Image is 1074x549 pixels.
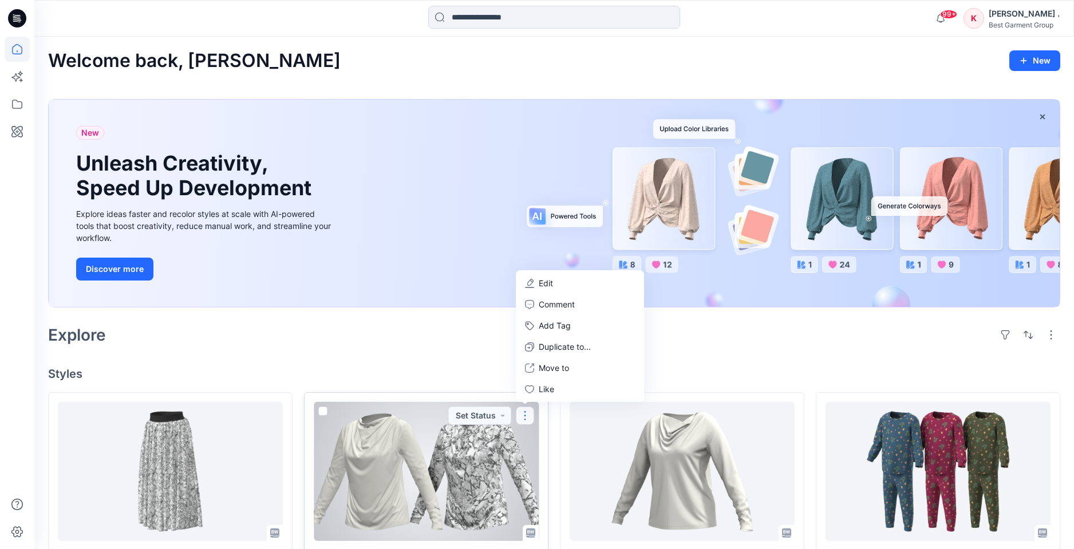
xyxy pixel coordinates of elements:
[48,50,341,72] h2: Welcome back, [PERSON_NAME]
[964,8,984,29] div: K
[989,21,1060,29] div: Best Garment Group
[76,208,334,244] div: Explore ideas faster and recolor styles at scale with AI-powered tools that boost creativity, red...
[539,383,554,395] p: Like
[1009,50,1060,71] button: New
[76,258,153,281] button: Discover more
[570,402,795,540] a: 151246-1
[518,315,642,336] button: Add Tag
[48,367,1060,381] h4: Styles
[76,151,317,200] h1: Unleash Creativity, Speed Up Development
[48,326,106,344] h2: Explore
[539,298,575,310] p: Comment
[518,272,642,294] a: Edit
[826,402,1051,540] a: KIDSAW10-3
[58,402,283,540] a: dress-2
[314,402,539,540] a: B20250801-1
[539,341,591,353] p: Duplicate to...
[989,7,1060,21] div: [PERSON_NAME] .
[539,277,553,289] p: Edit
[76,258,334,281] a: Discover more
[940,10,957,19] span: 99+
[81,126,99,140] span: New
[539,362,569,374] p: Move to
